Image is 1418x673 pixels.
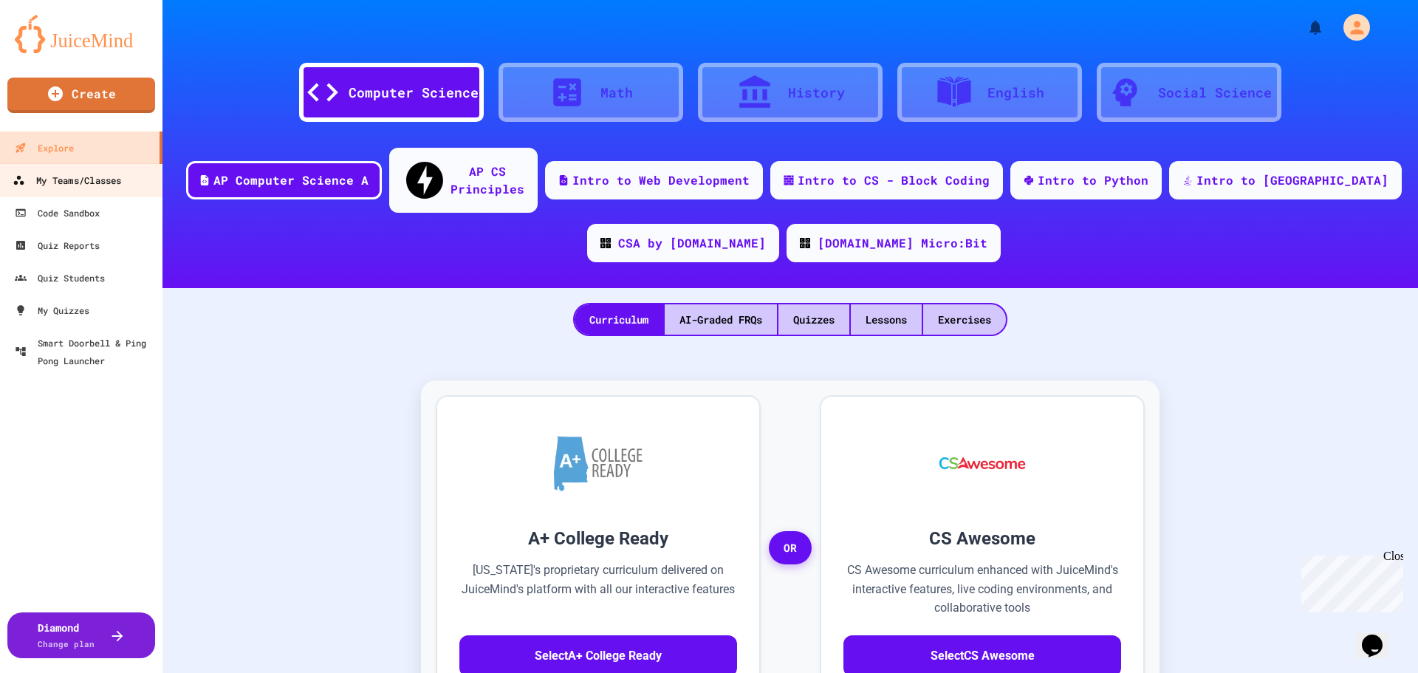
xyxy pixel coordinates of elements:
[15,334,157,369] div: Smart Doorbell & Ping Pong Launcher
[15,301,89,319] div: My Quizzes
[38,620,95,651] div: Diamond
[459,561,737,618] p: [US_STATE]'s proprietary curriculum delivered on JuiceMind's platform with all our interactive fe...
[1038,171,1148,189] div: Intro to Python
[1356,614,1403,658] iframe: chat widget
[665,304,777,335] div: AI-Graded FRQs
[923,304,1006,335] div: Exercises
[818,234,987,252] div: [DOMAIN_NAME] Micro:Bit
[15,139,74,157] div: Explore
[6,6,102,94] div: Chat with us now!Close
[600,238,611,248] img: CODE_logo_RGB.png
[843,525,1121,552] h3: CS Awesome
[618,234,766,252] div: CSA by [DOMAIN_NAME]
[15,236,100,254] div: Quiz Reports
[213,171,369,189] div: AP Computer Science A
[769,531,812,565] span: OR
[7,612,155,658] button: DiamondChange plan
[600,83,633,103] div: Math
[1295,550,1403,612] iframe: chat widget
[798,171,990,189] div: Intro to CS - Block Coding
[7,78,155,113] a: Create
[1328,10,1374,44] div: My Account
[349,83,479,103] div: Computer Science
[15,269,105,287] div: Quiz Students
[843,561,1121,618] p: CS Awesome curriculum enhanced with JuiceMind's interactive features, live coding environments, a...
[15,204,100,222] div: Code Sandbox
[13,171,121,190] div: My Teams/Classes
[38,638,95,649] span: Change plan
[987,83,1044,103] div: English
[459,525,737,552] h3: A+ College Ready
[1158,83,1272,103] div: Social Science
[851,304,922,335] div: Lessons
[1279,15,1328,40] div: My Notifications
[925,419,1041,508] img: CS Awesome
[572,171,750,189] div: Intro to Web Development
[788,83,845,103] div: History
[778,304,849,335] div: Quizzes
[15,15,148,53] img: logo-orange.svg
[800,238,810,248] img: CODE_logo_RGB.png
[575,304,663,335] div: Curriculum
[451,163,524,198] div: AP CS Principles
[554,436,643,491] img: A+ College Ready
[1196,171,1388,189] div: Intro to [GEOGRAPHIC_DATA]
